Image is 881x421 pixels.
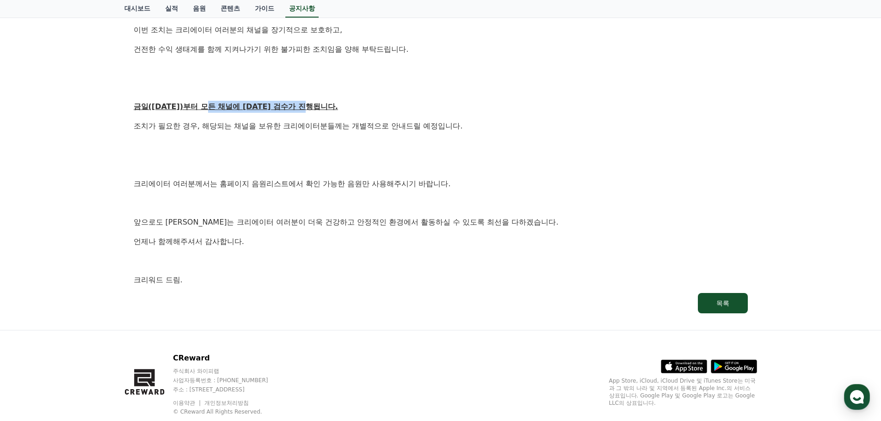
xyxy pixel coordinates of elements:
[85,307,96,315] span: 대화
[134,102,338,111] u: 금일([DATE])부터 모든 채널에 [DATE] 검수가 진행됩니다.
[134,274,748,286] p: 크리워드 드림.
[134,236,748,248] p: 언제나 함께해주셔서 감사합니다.
[698,293,748,313] button: 목록
[204,400,249,406] a: 개인정보처리방침
[134,293,748,313] a: 목록
[173,377,286,384] p: 사업자등록번호 : [PHONE_NUMBER]
[173,386,286,393] p: 주소 : [STREET_ADDRESS]
[134,43,748,55] p: 건전한 수익 생태계를 함께 지켜나가기 위한 불가피한 조치임을 양해 부탁드립니다.
[61,293,119,316] a: 대화
[29,307,35,314] span: 홈
[134,120,748,132] p: 조치가 필요한 경우, 해당되는 채널을 보유한 크리에이터분들께는 개별적으로 안내드릴 예정입니다.
[173,367,286,375] p: 주식회사 와이피랩
[143,307,154,314] span: 설정
[134,216,748,228] p: 앞으로도 [PERSON_NAME]는 크리에이터 여러분이 더욱 건강하고 안정적인 환경에서 활동하실 수 있도록 최선을 다하겠습니다.
[173,400,202,406] a: 이용약관
[119,293,178,316] a: 설정
[173,353,286,364] p: CReward
[3,293,61,316] a: 홈
[609,377,757,407] p: App Store, iCloud, iCloud Drive 및 iTunes Store는 미국과 그 밖의 나라 및 지역에서 등록된 Apple Inc.의 서비스 상표입니다. Goo...
[134,178,748,190] p: 크리에이터 여러분께서는 홈페이지 음원리스트에서 확인 가능한 음원만 사용해주시기 바랍니다.
[173,408,286,415] p: © CReward All Rights Reserved.
[716,299,729,308] div: 목록
[134,24,748,36] p: 이번 조치는 크리에이터 여러분의 채널을 장기적으로 보호하고,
